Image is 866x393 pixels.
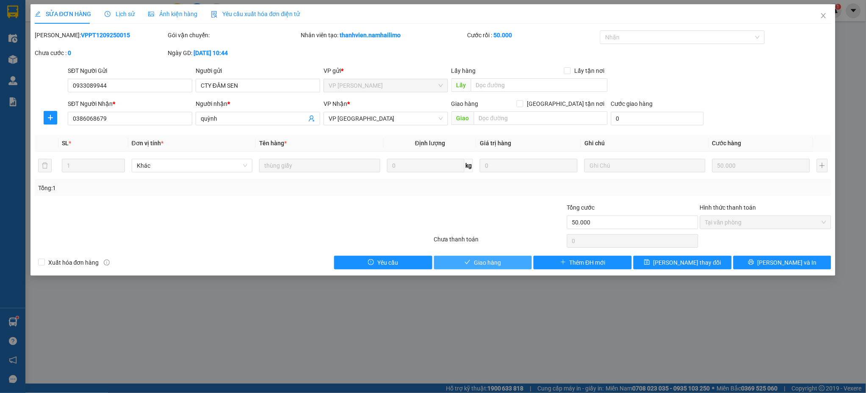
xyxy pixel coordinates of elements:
th: Ghi chú [581,135,709,152]
button: plus [44,111,57,125]
span: printer [748,259,754,266]
div: Gói vận chuyển: [168,30,299,40]
span: [GEOGRAPHIC_DATA] tận nơi [523,99,608,108]
span: Giao [451,111,474,125]
span: Yêu cầu xuất hóa đơn điện tử [211,11,300,17]
span: Cước hàng [712,140,741,147]
span: SL [62,140,69,147]
div: Ngày GD: [168,48,299,58]
span: Thêm ĐH mới [570,258,606,267]
span: Giao hàng [474,258,501,267]
span: edit [35,11,41,17]
div: Chưa thanh toán [433,235,566,249]
span: save [644,259,650,266]
li: Nam Hải Limousine [4,4,123,36]
input: Cước giao hàng [611,112,703,125]
div: SĐT Người Nhận [68,99,192,108]
span: kg [465,159,473,172]
li: VP VP [GEOGRAPHIC_DATA] [4,46,58,74]
button: printer[PERSON_NAME] và In [733,256,832,269]
img: icon [211,11,218,18]
button: Close [812,4,836,28]
span: Giao hàng [451,100,479,107]
span: VP Nhận [324,100,347,107]
span: SỬA ĐƠN HÀNG [35,11,91,17]
span: Tên hàng [259,140,287,147]
button: delete [38,159,52,172]
span: Ảnh kiện hàng [148,11,197,17]
span: info-circle [104,260,110,266]
span: plus [560,259,566,266]
b: 0 [68,50,71,56]
input: Dọc đường [474,111,608,125]
img: logo.jpg [4,4,34,34]
span: Yêu cầu [377,258,398,267]
span: Lấy tận nơi [571,66,608,75]
button: plusThêm ĐH mới [534,256,632,269]
span: Lịch sử [105,11,135,17]
input: Dọc đường [471,78,608,92]
div: Nhân viên tạo: [301,30,465,40]
div: SĐT Người Gửi [68,66,192,75]
input: Ghi Chú [584,159,706,172]
span: clock-circle [105,11,111,17]
span: Xuất hóa đơn hàng [45,258,102,267]
button: exclamation-circleYêu cầu [334,256,432,269]
div: Tổng: 1 [38,183,335,193]
input: 0 [480,159,578,172]
div: Người gửi [196,66,320,75]
b: VPPT1209250015 [81,32,130,39]
div: VP gửi [324,66,448,75]
b: [DATE] 10:44 [194,50,228,56]
span: Tổng cước [567,204,595,211]
span: user-add [308,115,315,122]
button: checkGiao hàng [434,256,532,269]
span: check [465,259,470,266]
span: Đơn vị tính [132,140,163,147]
div: Chưa cước : [35,48,166,58]
button: plus [817,159,828,172]
div: Người nhận [196,99,320,108]
div: Cước rồi : [467,30,598,40]
label: Hình thức thanh toán [700,204,756,211]
span: Lấy [451,78,471,92]
span: Giá trị hàng [480,140,511,147]
span: picture [148,11,154,17]
li: VP VP [PERSON_NAME] [58,46,113,64]
input: 0 [712,159,810,172]
span: Định lượng [415,140,445,147]
div: [PERSON_NAME]: [35,30,166,40]
span: [PERSON_NAME] thay đổi [653,258,721,267]
span: exclamation-circle [368,259,374,266]
b: 50.000 [493,32,512,39]
span: Lấy hàng [451,67,476,74]
b: thanhvien.namhailimo [340,32,401,39]
span: close [820,12,827,19]
button: save[PERSON_NAME] thay đổi [634,256,732,269]
span: plus [44,114,57,121]
span: [PERSON_NAME] và In [758,258,817,267]
input: VD: Bàn, Ghế [259,159,380,172]
span: Khác [137,159,248,172]
span: Tại văn phòng [705,216,826,229]
label: Cước giao hàng [611,100,653,107]
span: VP Phan Thiết [329,79,443,92]
span: VP Nha Trang [329,112,443,125]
